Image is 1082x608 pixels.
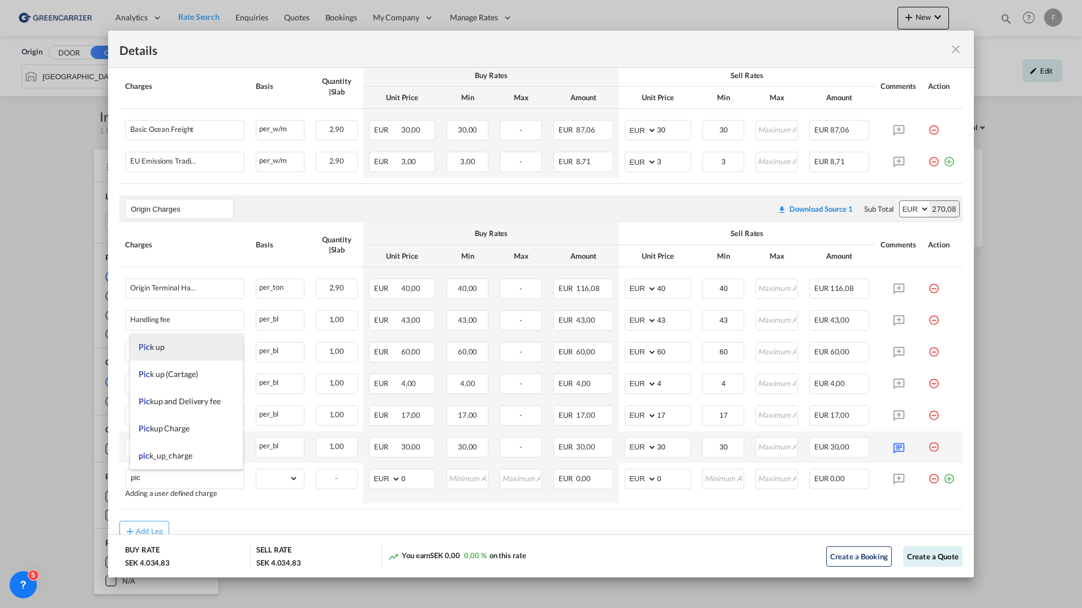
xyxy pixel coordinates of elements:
[928,437,939,448] md-icon: icon-minus-circle-outline red-400-fg pt-7
[329,378,345,387] span: 1,00
[576,125,596,134] span: 87,06
[929,201,959,217] div: 270,08
[559,157,574,166] span: EUR
[576,157,591,166] span: 8,71
[441,245,495,267] th: Min
[830,379,845,388] span: 4,00
[519,379,522,388] span: -
[139,423,190,433] span: Pickup Charge
[830,474,845,483] span: 0,00
[519,410,522,419] span: -
[519,125,522,134] span: -
[441,87,495,109] th: Min
[130,125,194,134] div: Basic Ocean Freight
[460,157,475,166] span: 3,00
[126,469,244,486] md-input-container: pic
[363,245,441,267] th: Unit Price
[943,469,955,480] md-icon: icon-plus-circle-outline green-400-fg
[657,152,690,169] input: 3
[131,200,233,217] input: Leg Name
[928,405,939,417] md-icon: icon-minus-circle-outline red-400-fg pt-7
[131,469,244,486] input: Charge Name
[576,379,591,388] span: 4,00
[256,152,303,166] div: per_w/m
[329,442,345,451] span: 1,00
[703,152,744,169] input: Minimum Amount
[619,87,697,109] th: Unit Price
[548,245,619,267] th: Amount
[329,346,345,356] span: 1,00
[458,442,478,451] span: 30,00
[814,347,828,356] span: EUR
[814,157,828,166] span: EUR
[139,342,150,352] span: Pic
[329,283,345,292] span: 2,90
[519,284,522,293] span: -
[703,279,744,296] input: Minimum Amount
[401,347,421,356] span: 60,00
[657,121,690,138] input: 30
[401,469,435,486] input: 0
[697,87,750,109] th: Min
[757,152,797,169] input: Maximum Amount
[519,347,522,356] span: -
[401,157,417,166] span: 3,00
[139,369,150,379] span: Pic
[814,379,828,388] span: EUR
[458,284,478,293] span: 40,00
[559,442,574,451] span: EUR
[922,222,962,267] th: Action
[256,406,303,420] div: per_bl
[374,442,400,451] span: EUR
[703,469,744,486] input: Minimum Amount
[519,157,522,166] span: -
[757,311,797,328] input: Maximum Amount
[559,284,574,293] span: EUR
[374,315,400,324] span: EUR
[139,423,150,433] span: Pic
[130,284,198,292] div: Origin Terminal Handling Charge
[814,315,828,324] span: EUR
[464,551,486,560] span: 0,00 %
[501,469,542,486] input: Maximum Amount
[519,442,522,451] span: -
[130,315,170,324] div: Handling fee
[928,310,939,322] md-icon: icon-minus-circle-outline red-400-fg pt-7
[374,410,400,419] span: EUR
[830,442,850,451] span: 30,00
[125,545,159,558] div: BUY RATE
[374,157,400,166] span: EUR
[750,87,804,109] th: Max
[388,551,399,562] md-icon: icon-trending-up
[316,76,358,96] div: Quantity | Slab
[657,469,690,486] input: 0
[830,157,845,166] span: 8,71
[928,469,939,480] md-icon: icon-minus-circle-outline red-400-fg pt-7
[814,442,828,451] span: EUR
[576,284,600,293] span: 116,08
[401,284,421,293] span: 40,00
[136,528,163,534] div: Add Leg
[124,525,136,537] md-icon: icon-plus md-link-fg s20
[401,442,421,451] span: 30,00
[369,70,613,80] div: Buy Rates
[256,311,303,325] div: per_bl
[388,550,526,562] div: You earn on this rate
[139,451,149,460] span: pic
[256,81,304,91] div: Basis
[374,347,400,356] span: EUR
[494,87,548,109] th: Max
[401,379,417,388] span: 4,00
[789,204,853,213] div: Download Source 1
[619,245,697,267] th: Unit Price
[657,279,690,296] input: 40
[928,279,939,290] md-icon: icon-minus-circle-outline red-400-fg pt-7
[943,152,955,163] md-icon: icon-plus-circle-outline green-400-fg
[830,347,850,356] span: 60,00
[928,374,939,385] md-icon: icon-minus-circle-outline red-400-fg pt-7
[804,245,875,267] th: Amount
[757,121,797,138] input: Maximum Amount
[703,406,744,423] input: Minimum Amount
[757,374,797,391] input: Maximum Amount
[814,474,828,483] span: EUR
